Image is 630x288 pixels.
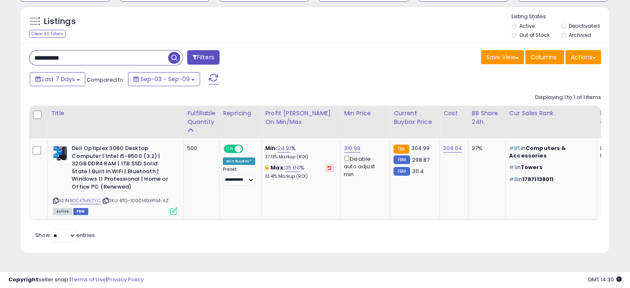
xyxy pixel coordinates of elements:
span: 304.99 [411,144,430,152]
b: Dell Optiplex 3060 Desktop Computer | Intel i5-8500 (3.2) | 32GB DDR4 RAM | 1TB SSD Solid State |... [72,145,172,193]
p: in [509,164,590,171]
div: Profit [PERSON_NAME] on Min/Max [265,109,337,126]
label: Deactivated [568,22,599,29]
span: | SKU: BTG-10001403PIM-AZ [102,197,169,204]
div: Fulfillable Quantity [187,109,216,126]
img: 41JTQBVNRpL._SL40_.jpg [53,145,70,161]
a: Privacy Policy [107,276,144,283]
span: #1 [509,163,516,171]
small: FBM [393,155,410,164]
button: Last 7 Days [30,72,85,86]
button: Filters [187,50,220,65]
div: BB Share 24h. [472,109,502,126]
div: % [265,145,334,160]
span: OFF [242,145,255,152]
i: Revert to store-level Max Markup [328,166,331,170]
span: ON [224,145,235,152]
div: 27% [472,145,499,152]
small: FBA [393,145,409,154]
div: Displaying 1 to 1 of 1 items [535,94,601,102]
div: % [265,164,334,179]
span: Towers [521,163,543,171]
span: 311.4 [412,167,424,175]
button: Sep-03 - Sep-09 [128,72,200,86]
div: Current Buybox Price [393,109,436,126]
span: #8 [509,175,517,183]
a: 35.00 [285,164,300,172]
span: 2025-09-17 14:30 GMT [588,276,622,283]
span: Computers & Accessories [509,144,566,160]
small: FBM [393,167,410,176]
button: Save View [481,50,524,64]
a: 208.64 [443,144,462,152]
span: Columns [531,53,557,61]
div: ASIN: [53,145,177,214]
a: 310.99 [344,144,360,152]
div: Min Price [344,109,386,118]
p: Listing States: [512,13,609,21]
div: FBA: 2 [600,145,628,152]
span: FBM [73,208,88,215]
button: Columns [525,50,564,64]
a: 24.91 [278,144,291,152]
th: The percentage added to the cost of goods (COGS) that forms the calculator for Min & Max prices. [262,106,340,138]
label: Out of Stock [519,31,550,39]
button: Actions [565,50,601,64]
span: Show: entries [35,231,95,239]
div: Clear All Filters [29,30,66,38]
span: #85 [509,144,521,152]
span: Last 7 Days [42,75,75,83]
div: 500 [187,145,213,152]
p: 37.13% Markup (ROI) [265,154,334,160]
label: Active [519,22,535,29]
div: Win BuyBox * [223,157,255,165]
div: FBM: 5 [600,152,628,160]
span: Compared to: [87,76,125,84]
i: This overrides the store level max markup for this listing [265,165,268,170]
span: 17871138011 [522,175,554,183]
div: seller snap | | [8,276,144,284]
label: Archived [568,31,591,39]
div: Title [51,109,180,118]
strong: Copyright [8,276,39,283]
a: Terms of Use [71,276,106,283]
p: in [509,176,590,183]
span: All listings currently available for purchase on Amazon [53,208,72,215]
span: 298.87 [412,156,430,164]
a: B0CKTM52YC [70,197,101,204]
b: Max: [270,164,285,172]
p: in [509,145,590,160]
div: Repricing [223,109,258,118]
h5: Listings [44,16,76,27]
div: Preset: [223,167,255,185]
b: Min: [265,144,278,152]
p: 61.41% Markup (ROI) [265,174,334,179]
div: Disable auto adjust min [344,154,384,178]
div: Cost [443,109,465,118]
div: Cur Sales Rank [509,109,593,118]
span: Sep-03 - Sep-09 [140,75,190,83]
